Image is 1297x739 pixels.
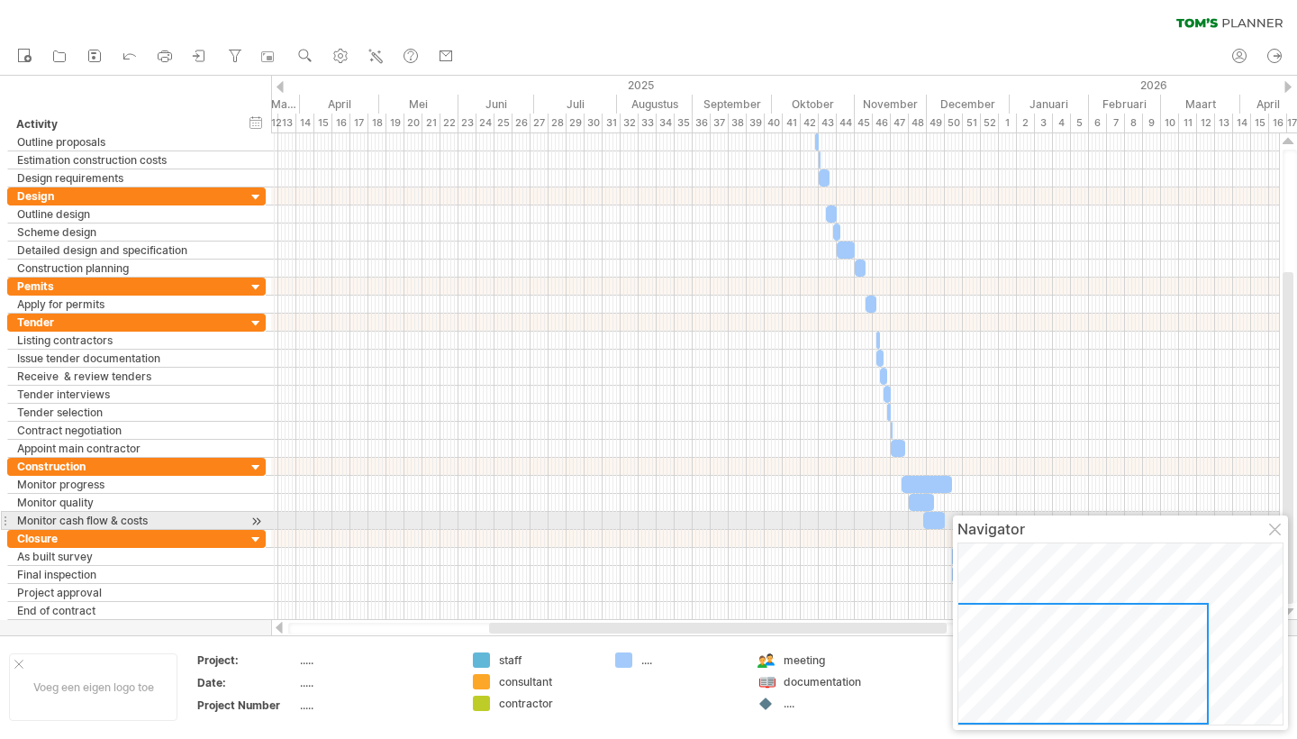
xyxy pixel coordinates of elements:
[1161,95,1240,114] div: Maart 2026
[300,95,379,114] div: April 2025
[17,368,237,385] div: Receive & review tenders
[1035,114,1053,132] div: 3
[197,698,296,713] div: Project Number
[549,114,567,132] div: 28
[69,76,1010,95] div: 2025
[17,151,237,169] div: Estimation construction costs
[379,95,458,114] div: Mei 2025
[772,95,855,114] div: Oktober 2025
[675,114,693,132] div: 35
[711,114,729,132] div: 37
[296,114,314,132] div: 14
[17,224,237,241] div: Scheme design
[1089,114,1107,132] div: 6
[819,114,837,132] div: 43
[1125,114,1143,132] div: 8
[512,114,531,132] div: 26
[784,696,882,711] div: ....
[17,278,237,295] div: Pemits
[17,548,237,565] div: As built survey
[386,114,404,132] div: 19
[891,114,909,132] div: 47
[909,114,927,132] div: 48
[957,520,1283,538] div: Navigator
[368,114,386,132] div: 18
[17,242,237,259] div: Detailed design and specification
[1089,95,1161,114] div: Februari 2026
[499,674,597,689] div: consultant
[494,114,512,132] div: 25
[927,95,1010,114] div: December 2025
[1251,114,1269,132] div: 15
[534,95,617,114] div: Juli 2025
[927,114,945,132] div: 49
[963,114,981,132] div: 51
[17,133,237,151] div: Outline proposals
[1053,114,1071,132] div: 4
[17,296,237,313] div: Apply for permits
[873,114,891,132] div: 46
[603,114,621,132] div: 31
[197,652,296,668] div: Project:
[17,260,237,277] div: Construction planning
[332,114,350,132] div: 16
[693,114,711,132] div: 36
[585,114,603,132] div: 30
[639,114,657,132] div: 33
[801,114,819,132] div: 42
[248,512,265,531] div: scroll naar activiteit
[422,114,440,132] div: 21
[1215,114,1233,132] div: 13
[617,95,693,114] div: Augustus 2025
[17,476,237,493] div: Monitor progress
[765,114,783,132] div: 40
[458,95,534,114] div: Juni 2025
[278,114,296,132] div: 13
[17,512,237,529] div: Monitor cash flow & costs
[350,114,368,132] div: 17
[784,652,882,668] div: meeting
[1161,114,1179,132] div: 10
[17,332,237,349] div: Listing contractors
[531,114,549,132] div: 27
[314,114,332,132] div: 15
[729,114,747,132] div: 38
[476,114,494,132] div: 24
[1010,95,1089,114] div: Januari 2026
[16,115,236,133] div: Activity
[1071,114,1089,132] div: 5
[17,314,237,331] div: Tender
[17,584,237,601] div: Project approval
[1143,114,1161,132] div: 9
[17,440,237,457] div: Appoint main contractor
[641,652,739,668] div: ....
[17,169,237,187] div: Design requirements
[747,114,765,132] div: 39
[981,114,999,132] div: 52
[197,675,296,690] div: Date:
[837,114,855,132] div: 44
[567,114,585,132] div: 29
[783,114,801,132] div: 41
[17,187,237,205] div: Design
[1269,114,1287,132] div: 16
[999,114,1017,132] div: 1
[9,653,177,721] div: Voeg een eigen logo toe
[855,95,927,114] div: November 2025
[855,114,873,132] div: 45
[300,698,451,713] div: .....
[17,494,237,511] div: Monitor quality
[17,566,237,583] div: Final inspection
[17,350,237,367] div: Issue tender documentation
[657,114,675,132] div: 34
[17,530,237,547] div: Closure
[1197,114,1215,132] div: 12
[17,404,237,421] div: Tender selection
[499,696,597,711] div: contractor
[17,205,237,223] div: Outline design
[17,386,237,403] div: Tender interviews
[300,652,451,668] div: .....
[784,674,882,689] div: documentation
[17,458,237,475] div: Construction
[945,114,963,132] div: 50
